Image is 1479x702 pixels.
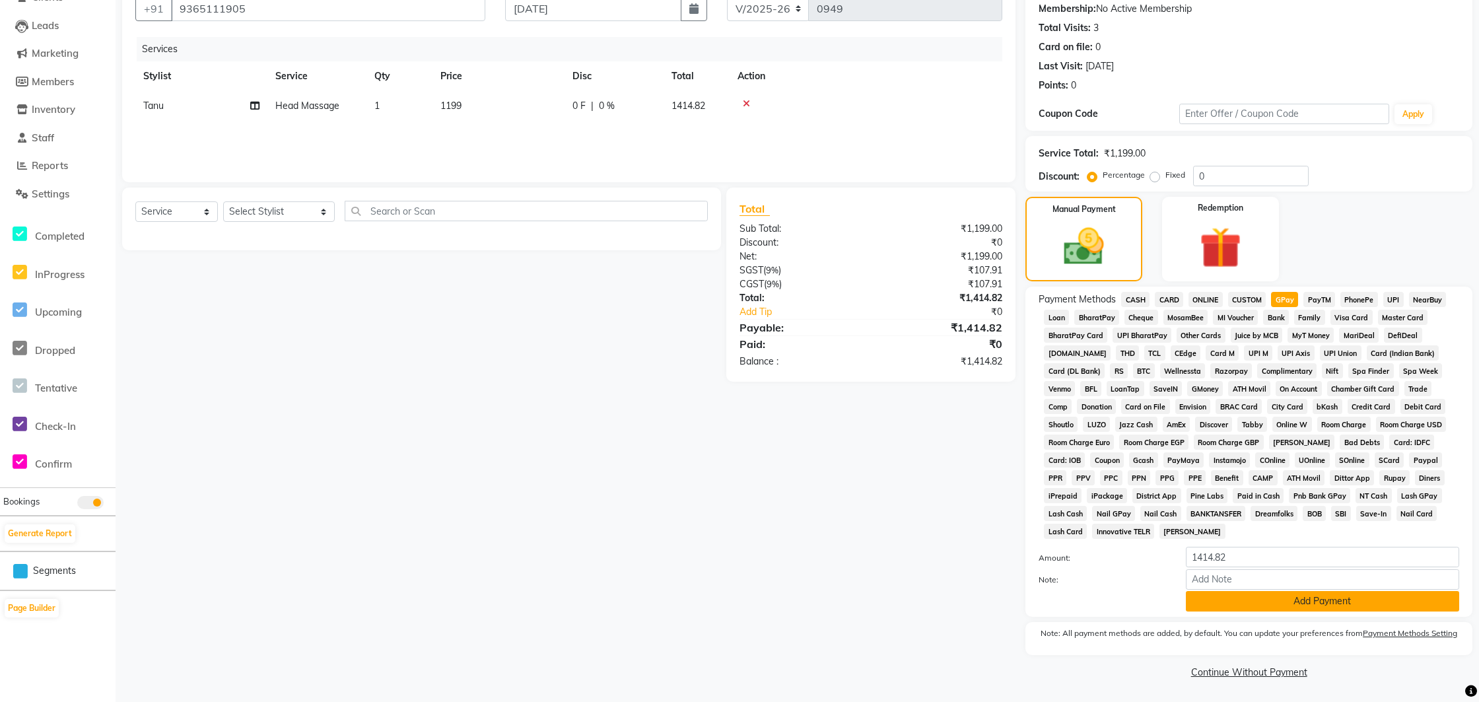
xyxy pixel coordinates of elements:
[32,47,79,59] span: Marketing
[1237,417,1267,432] span: Tabby
[1044,363,1105,378] span: Card (DL Bank)
[1397,488,1442,503] span: Lash GPay
[3,102,112,118] a: Inventory
[1044,524,1087,539] span: Lash Card
[1044,506,1087,521] span: Lash Cash
[32,19,59,32] span: Leads
[1375,452,1404,468] span: SCard
[1044,488,1082,503] span: iPrepaid
[1039,79,1068,92] div: Points:
[3,187,112,202] a: Settings
[1271,292,1298,307] span: GPay
[1085,59,1114,73] div: [DATE]
[366,61,432,91] th: Qty
[599,99,615,113] span: 0 %
[1110,363,1128,378] span: RS
[1251,506,1297,521] span: Dreamfolks
[1269,435,1335,450] span: [PERSON_NAME]
[1216,399,1262,414] span: BRAC Card
[1103,169,1145,181] label: Percentage
[871,291,1012,305] div: ₹1,414.82
[1356,506,1391,521] span: Save-In
[33,564,76,578] span: Segments
[1155,470,1179,485] span: PPG
[1044,381,1075,396] span: Venmo
[1330,310,1373,325] span: Visa Card
[1116,345,1139,361] span: THD
[1228,381,1270,396] span: ATH Movil
[1029,552,1175,564] label: Amount:
[1249,470,1278,485] span: CAMP
[767,279,779,289] span: 9%
[345,201,708,221] input: Search or Scan
[32,159,68,172] span: Reports
[374,100,380,112] span: 1
[1320,345,1361,361] span: UPI Union
[1039,170,1080,184] div: Discount:
[1113,328,1171,343] span: UPI BharatPay
[871,277,1012,291] div: ₹107.91
[730,355,871,369] div: Balance :
[3,131,112,146] a: Staff
[1394,104,1432,124] button: Apply
[1095,40,1101,54] div: 0
[871,263,1012,277] div: ₹107.91
[32,188,69,200] span: Settings
[1160,363,1206,378] span: Wellnessta
[1150,381,1183,396] span: SaveIN
[1104,147,1146,160] div: ₹1,199.00
[1404,381,1432,396] span: Trade
[1294,310,1325,325] span: Family
[1409,452,1442,468] span: Paypal
[1415,470,1445,485] span: Diners
[32,103,75,116] span: Inventory
[1121,292,1150,307] span: CASH
[1129,452,1158,468] span: Gcash
[871,236,1012,250] div: ₹0
[35,230,85,242] span: Completed
[1263,310,1289,325] span: Bank
[1029,574,1175,586] label: Note:
[1295,452,1330,468] span: UOnline
[1044,435,1114,450] span: Room Charge Euro
[1322,363,1343,378] span: Nift
[1044,345,1111,361] span: [DOMAIN_NAME]
[1389,435,1434,450] span: Card: IDFC
[1187,506,1246,521] span: BANKTANSFER
[1228,292,1266,307] span: CUSTOM
[1080,381,1101,396] span: BFL
[35,382,77,394] span: Tentative
[730,305,895,319] a: Add Tip
[871,222,1012,236] div: ₹1,199.00
[1039,147,1099,160] div: Service Total:
[1044,399,1072,414] span: Comp
[871,320,1012,335] div: ₹1,414.82
[1071,79,1076,92] div: 0
[1092,524,1154,539] span: Innovative TELR
[1133,363,1155,378] span: BTC
[3,496,40,507] span: Bookings
[1039,107,1179,121] div: Coupon Code
[1187,381,1223,396] span: GMoney
[1028,666,1470,680] a: Continue Without Payment
[1093,21,1099,35] div: 3
[1187,488,1228,503] span: Pine Labs
[1039,293,1116,306] span: Payment Methods
[1107,381,1144,396] span: LoanTap
[1039,21,1091,35] div: Total Visits:
[1340,435,1384,450] span: Bad Debts
[1171,345,1201,361] span: CEdge
[1339,328,1379,343] span: MariDeal
[871,250,1012,263] div: ₹1,199.00
[1165,169,1185,181] label: Fixed
[275,100,339,112] span: Head Massage
[1396,506,1437,521] span: Nail Card
[1340,292,1378,307] span: PhonePe
[1187,222,1254,273] img: _gift.svg
[671,100,705,112] span: 1414.82
[1039,627,1459,645] label: Note: All payment methods are added, by default. You can update your preferences from
[1044,417,1078,432] span: Shoutlo
[1267,399,1307,414] span: City Card
[32,131,54,144] span: Staff
[730,277,871,291] div: ( )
